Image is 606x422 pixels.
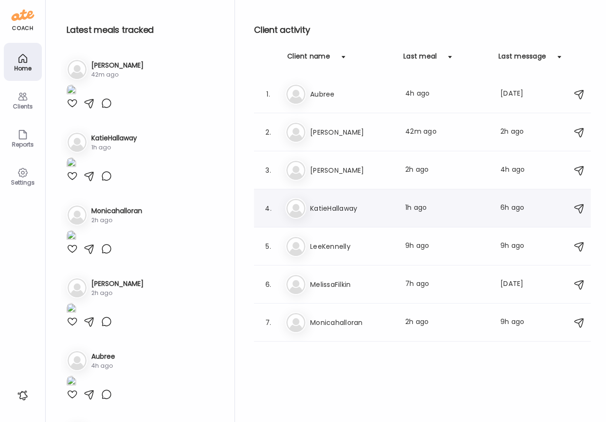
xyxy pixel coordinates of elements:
[405,88,489,100] div: 4h ago
[286,85,305,104] img: bg-avatar-default.svg
[500,317,538,328] div: 9h ago
[6,179,40,186] div: Settings
[263,88,274,100] div: 1.
[6,65,40,71] div: Home
[68,206,87,225] img: bg-avatar-default.svg
[310,88,394,100] h3: Aubree
[254,23,591,37] h2: Client activity
[68,133,87,152] img: bg-avatar-default.svg
[263,317,274,328] div: 7.
[310,241,394,252] h3: LeeKennelly
[91,289,144,297] div: 2h ago
[310,127,394,138] h3: [PERSON_NAME]
[403,51,437,67] div: Last meal
[11,8,34,23] img: ate
[6,141,40,147] div: Reports
[91,279,144,289] h3: [PERSON_NAME]
[500,203,538,214] div: 6h ago
[12,24,33,32] div: coach
[286,275,305,294] img: bg-avatar-default.svg
[405,127,489,138] div: 42m ago
[68,60,87,79] img: bg-avatar-default.svg
[67,230,76,243] img: images%2F4j2I8B7zxuQiuyUIKoidyYMBaxh2%2FvhwF9hO2RkqKTJcD7RDM%2FJqo6tgsrG8sgUy9Naaxn_1080
[91,70,144,79] div: 42m ago
[500,127,538,138] div: 2h ago
[6,103,40,109] div: Clients
[91,216,142,225] div: 2h ago
[263,127,274,138] div: 2.
[286,199,305,218] img: bg-avatar-default.svg
[286,237,305,256] img: bg-avatar-default.svg
[91,60,144,70] h3: [PERSON_NAME]
[263,241,274,252] div: 5.
[310,203,394,214] h3: KatieHallaway
[67,376,76,389] img: images%2FlgJLgQZAQxY3slk2NlWcDn7l6023%2Fkbtvz7UVJuVuxO36Fmey%2F2vmOYbks24b6VrTbBqnZ_1080
[500,165,538,176] div: 4h ago
[91,206,142,216] h3: Monicahalloran
[405,165,489,176] div: 2h ago
[500,279,538,290] div: [DATE]
[405,279,489,290] div: 7h ago
[263,165,274,176] div: 3.
[286,123,305,142] img: bg-avatar-default.svg
[91,362,115,370] div: 4h ago
[91,133,137,143] h3: KatieHallaway
[498,51,546,67] div: Last message
[68,351,87,370] img: bg-avatar-default.svg
[67,157,76,170] img: images%2FvdBX62ROobQrfKOkvLTtjLCNzBE2%2FOjgxrlgj0dzgQVfnLOY8%2FDpmhawKnxtRrX6JdAWnF_1080
[286,161,305,180] img: bg-avatar-default.svg
[286,313,305,332] img: bg-avatar-default.svg
[68,278,87,297] img: bg-avatar-default.svg
[263,279,274,290] div: 6.
[500,241,538,252] div: 9h ago
[91,143,137,152] div: 1h ago
[287,51,330,67] div: Client name
[405,317,489,328] div: 2h ago
[67,303,76,316] img: images%2F3uhfZ2PFGJZYrMrxNNuwAN7HSJX2%2FzenvUgqBFNp0mQC4QiGd%2FkVXQ8hZeID1m48ltu9pX_1080
[310,279,394,290] h3: MelissaFilkin
[67,23,219,37] h2: Latest meals tracked
[91,352,115,362] h3: Aubree
[310,165,394,176] h3: [PERSON_NAME]
[500,88,538,100] div: [DATE]
[405,203,489,214] div: 1h ago
[263,203,274,214] div: 4.
[405,241,489,252] div: 9h ago
[67,85,76,98] img: images%2Fl67D44Vthpd089YgrxJ7KX67eLv2%2FUF6GMBUB2EBqatNokOrZ%2FztH9BMRNUwi0CynZWapJ_1080
[310,317,394,328] h3: Monicahalloran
